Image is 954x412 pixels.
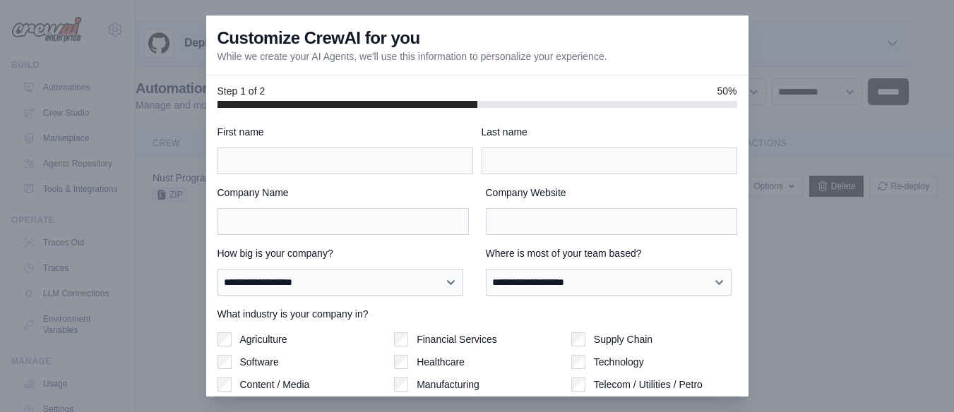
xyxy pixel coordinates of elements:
[717,84,737,98] span: 50%
[240,332,287,346] label: Agriculture
[486,186,737,200] label: Company Website
[217,186,469,200] label: Company Name
[594,332,652,346] label: Supply Chain
[594,355,644,369] label: Technology
[240,355,279,369] label: Software
[217,49,607,63] p: While we create your AI Agents, we'll use this information to personalize your experience.
[217,307,737,321] label: What industry is your company in?
[883,344,954,412] iframe: Chat Widget
[417,377,479,392] label: Manufacturing
[217,27,420,49] h3: Customize CrewAI for you
[240,377,310,392] label: Content / Media
[217,125,473,139] label: First name
[486,246,737,260] label: Where is most of your team based?
[417,332,497,346] label: Financial Services
[594,377,703,392] label: Telecom / Utilities / Petro
[482,125,737,139] label: Last name
[417,355,465,369] label: Healthcare
[217,84,266,98] span: Step 1 of 2
[217,246,469,260] label: How big is your company?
